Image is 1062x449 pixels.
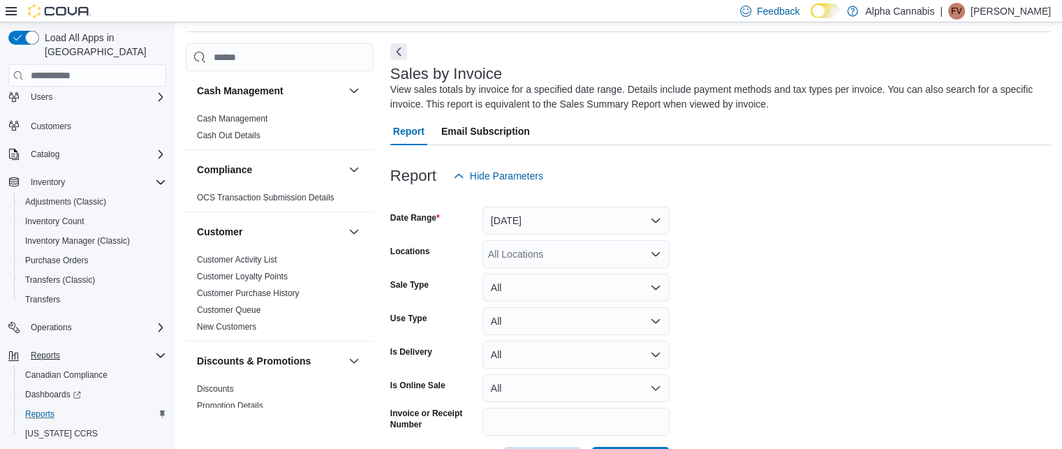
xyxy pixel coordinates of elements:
h3: Report [390,168,436,184]
button: Customers [3,115,172,135]
a: New Customers [197,322,256,332]
button: All [482,307,670,335]
span: Catalog [31,149,59,160]
a: Dashboards [14,385,172,404]
a: Canadian Compliance [20,367,113,383]
a: Cash Management [197,114,267,124]
h3: Customer [197,225,242,239]
span: Dark Mode [811,18,811,19]
button: Reports [3,346,172,365]
a: Transfers [20,291,66,308]
button: Catalog [25,146,65,163]
a: Customer Queue [197,305,260,315]
a: Adjustments (Classic) [20,193,112,210]
span: Inventory Manager (Classic) [25,235,130,246]
button: Compliance [197,163,343,177]
button: Hide Parameters [448,162,549,190]
span: Transfers [20,291,166,308]
p: Alpha Cannabis [865,3,934,20]
img: Cova [28,4,91,18]
a: OCS Transaction Submission Details [197,193,334,203]
label: Is Delivery [390,346,432,358]
span: Cash Out Details [197,130,260,141]
span: Canadian Compliance [25,369,108,381]
div: Cash Management [186,110,374,149]
a: Dashboards [20,386,87,403]
span: Reports [31,350,60,361]
a: Inventory Manager (Classic) [20,233,135,249]
div: Customer [186,251,374,341]
button: Inventory Count [14,212,172,231]
label: Sale Type [390,279,429,290]
span: Canadian Compliance [20,367,166,383]
span: Purchase Orders [20,252,166,269]
span: Dashboards [20,386,166,403]
span: Operations [25,319,166,336]
a: [US_STATE] CCRS [20,425,103,442]
button: Discounts & Promotions [197,354,343,368]
a: Promotion Details [197,401,263,411]
button: Next [390,43,407,60]
span: Transfers (Classic) [20,272,166,288]
span: Inventory [31,177,65,188]
a: Customer Activity List [197,255,277,265]
p: [PERSON_NAME] [971,3,1051,20]
span: Reports [20,406,166,422]
div: Discounts & Promotions [186,381,374,436]
button: All [482,374,670,402]
h3: Cash Management [197,84,283,98]
button: Catalog [3,145,172,164]
button: Users [3,87,172,107]
a: Reports [20,406,60,422]
button: All [482,274,670,302]
button: Discounts & Promotions [346,353,362,369]
span: Email Subscription [441,117,530,145]
a: Cash Out Details [197,131,260,140]
span: Dashboards [25,389,81,400]
button: Reports [25,347,66,364]
span: Customer Loyalty Points [197,271,288,282]
span: Feedback [757,4,799,18]
a: Customers [25,118,77,135]
span: Reports [25,408,54,420]
span: Users [25,89,166,105]
button: Operations [25,319,78,336]
span: Report [393,117,425,145]
span: Operations [31,322,72,333]
a: Inventory Count [20,213,90,230]
button: Customer [346,223,362,240]
span: New Customers [197,321,256,332]
span: Customer Activity List [197,254,277,265]
button: Cash Management [346,82,362,99]
span: [US_STATE] CCRS [25,428,98,439]
span: Transfers (Classic) [25,274,95,286]
button: [US_STATE] CCRS [14,424,172,443]
span: Purchase Orders [25,255,89,266]
span: Customer Queue [197,304,260,316]
span: Customer Purchase History [197,288,300,299]
span: Inventory Manager (Classic) [20,233,166,249]
span: Reports [25,347,166,364]
button: Customer [197,225,343,239]
h3: Discounts & Promotions [197,354,311,368]
span: Inventory Count [20,213,166,230]
a: Purchase Orders [20,252,94,269]
span: Adjustments (Classic) [25,196,106,207]
span: Catalog [25,146,166,163]
button: Transfers [14,290,172,309]
div: Compliance [186,189,374,212]
button: Inventory [3,172,172,192]
button: Operations [3,318,172,337]
a: Transfers (Classic) [20,272,101,288]
p: | [940,3,943,20]
label: Date Range [390,212,440,223]
div: Francis Villeneuve [948,3,965,20]
button: Cash Management [197,84,343,98]
label: Invoice or Receipt Number [390,408,477,430]
span: Promotion Details [197,400,263,411]
label: Is Online Sale [390,380,445,391]
span: FV [951,3,961,20]
button: Adjustments (Classic) [14,192,172,212]
button: All [482,341,670,369]
input: Dark Mode [811,3,840,18]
